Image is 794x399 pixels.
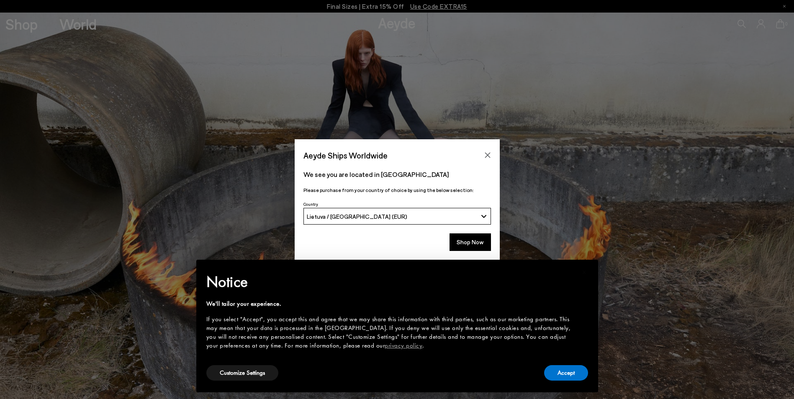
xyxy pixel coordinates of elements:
div: We'll tailor your experience. [206,299,575,308]
button: Accept [544,365,588,381]
div: If you select "Accept", you accept this and agree that we may share this information with third p... [206,315,575,350]
span: Lietuva / [GEOGRAPHIC_DATA] (EUR) [307,213,407,220]
a: privacy policy [385,341,422,350]
button: Close [481,149,494,161]
button: Close this notice [575,262,595,282]
h2: Notice [206,271,575,293]
p: We see you are located in [GEOGRAPHIC_DATA] [303,169,491,179]
button: Shop Now [450,233,491,251]
button: Customize Settings [206,365,278,381]
span: Aeyde Ships Worldwide [303,148,388,163]
p: Please purchase from your country of choice by using the below selection: [303,186,491,194]
span: × [582,266,587,279]
span: Country [303,202,318,207]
